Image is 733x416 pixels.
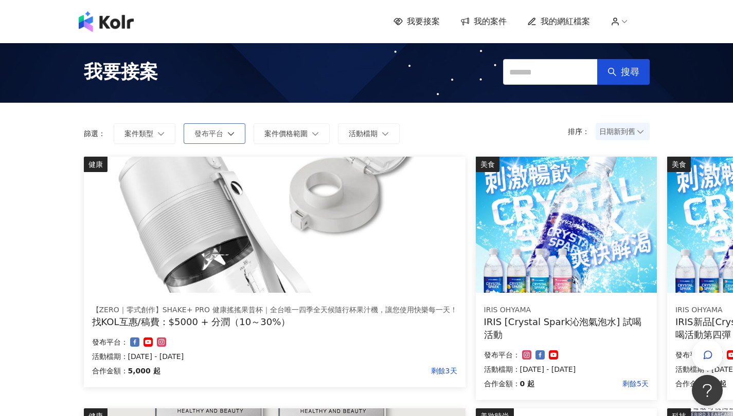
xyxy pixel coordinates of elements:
[349,129,378,138] span: 活動檔期
[128,365,160,377] p: 5,000 起
[692,375,723,406] iframe: Help Scout Beacon - Open
[527,16,590,27] a: 我的網紅檔案
[338,123,400,144] button: 活動檔期
[534,377,649,390] p: 剩餘5天
[599,124,646,139] span: 日期新到舊
[476,157,499,172] div: 美食
[84,129,105,138] p: 篩選：
[79,11,134,32] img: logo
[394,16,440,27] a: 我要接案
[254,123,330,144] button: 案件價格範圍
[607,67,617,77] span: search
[568,127,596,136] p: 排序：
[92,315,457,328] div: 找KOL互惠/稿費：$5000 + 分潤（10～30%）
[84,157,466,293] img: 【ZERO｜零式創作】SHAKE+ pro 健康搖搖果昔杯｜全台唯一四季全天候隨行杯果汁機，讓您使用快樂每一天！
[84,59,158,85] span: 我要接案
[520,377,535,390] p: 0 起
[264,129,308,138] span: 案件價格範圍
[484,349,520,361] p: 發布平台：
[667,157,691,172] div: 美食
[184,123,245,144] button: 發布平台
[92,350,457,363] p: 活動檔期：[DATE] - [DATE]
[84,157,108,172] div: 健康
[675,377,711,390] p: 合作金額：
[484,315,649,341] div: IRIS [Crystal Spark沁泡氣泡水] 試喝活動
[92,336,128,348] p: 發布平台：
[484,377,520,390] p: 合作金額：
[92,305,457,315] div: 【ZERO｜零式創作】SHAKE+ PRO 健康搖搖果昔杯｜全台唯一四季全天候隨行杯果汁機，讓您使用快樂每一天！
[407,16,440,27] span: 我要接案
[621,66,639,78] span: 搜尋
[597,59,650,85] button: 搜尋
[476,157,657,293] img: Crystal Spark 沁泡氣泡水
[124,129,153,138] span: 案件類型
[484,305,649,315] div: IRIS OHYAMA
[675,349,711,361] p: 發布平台：
[711,377,726,390] p: 0 起
[114,123,175,144] button: 案件類型
[160,365,457,377] p: 剩餘3天
[484,363,649,375] p: 活動檔期：[DATE] - [DATE]
[194,129,223,138] span: 發布平台
[474,16,507,27] span: 我的案件
[541,16,590,27] span: 我的網紅檔案
[92,365,128,377] p: 合作金額：
[460,16,507,27] a: 我的案件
